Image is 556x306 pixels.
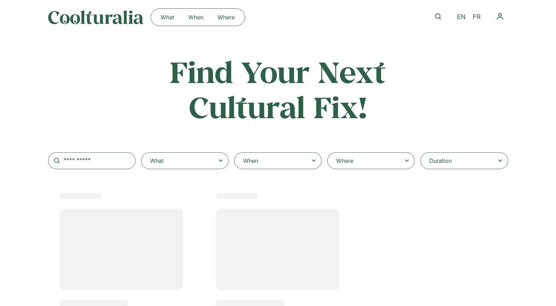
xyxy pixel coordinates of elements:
a: Where [211,12,242,23]
nav: Menu [154,12,242,23]
a: EN [453,12,469,22]
div: What [150,157,164,165]
a: FR [469,12,484,22]
span: EN [457,13,466,21]
div: Duration [429,157,452,165]
h2: Find Your Next Cultural Fix! [140,54,416,124]
a: What [154,12,182,23]
div: Where [336,157,353,165]
div: When [243,157,258,165]
nav: Menu [492,8,508,25]
span: FR [473,13,481,21]
button: Menu Toggle [492,8,508,25]
a: When [182,12,211,23]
